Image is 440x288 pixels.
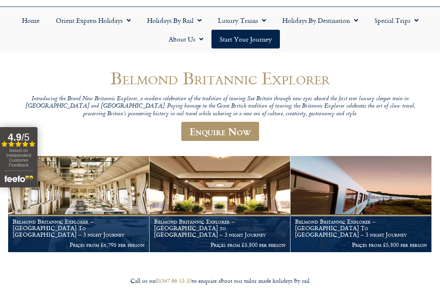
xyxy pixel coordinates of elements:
a: Holidays by Rail [139,11,210,30]
h1: Belmond Britannic Explorer – [GEOGRAPHIC_DATA] To [GEOGRAPHIC_DATA] – 3 night Journey [295,218,427,237]
div: Call us on to enquire about our tailor made holidays by rail [4,277,436,285]
a: Orient Express Holidays [48,11,139,30]
h1: Belmond Britannic Explorer [24,68,416,88]
nav: Menu [4,11,436,48]
p: Prices from £5,800 per person [295,242,427,248]
a: Home [14,11,48,30]
a: Enquire Now [181,122,259,141]
h1: Belmond Britannic Explorer – [GEOGRAPHIC_DATA] To [GEOGRAPHIC_DATA] – 3 night Journey [13,218,145,237]
a: Luxury Trains [210,11,274,30]
a: 01347 66 53 33 [156,276,192,285]
h1: Belmond Britannic Explorer – [GEOGRAPHIC_DATA] to [GEOGRAPHIC_DATA] – 3 night Journey [154,218,286,237]
p: Prices from £5,800 per person [154,242,286,248]
a: About Us [161,30,211,48]
p: Prices from £6,795 per person [13,242,145,248]
p: Introducing the Brand New Britannic Explorer, a modern celebration of the tradition of touring. S... [24,95,416,118]
a: Special Trips [366,11,427,30]
a: Belmond Britannic Explorer – [GEOGRAPHIC_DATA] To [GEOGRAPHIC_DATA] – 3 night Journey Prices from... [290,156,432,253]
a: Holidays by Destination [274,11,366,30]
a: Belmond Britannic Explorer – [GEOGRAPHIC_DATA] To [GEOGRAPHIC_DATA] – 3 night Journey Prices from... [8,156,150,253]
a: Belmond Britannic Explorer – [GEOGRAPHIC_DATA] to [GEOGRAPHIC_DATA] – 3 night Journey Prices from... [150,156,291,253]
a: Start your Journey [211,30,280,48]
